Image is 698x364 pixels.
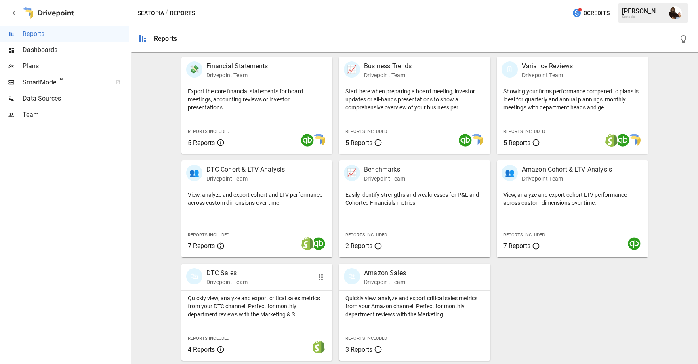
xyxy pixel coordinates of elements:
img: shopify [312,341,325,353]
p: Easily identify strengths and weaknesses for P&L and Cohorted Financials metrics. [345,191,484,207]
span: 5 Reports [503,139,530,147]
span: 0 Credits [584,8,610,18]
div: Seatopia [622,15,664,19]
p: Quickly view, analyze and export critical sales metrics from your DTC channel. Perfect for monthl... [188,294,326,318]
p: Business Trends [364,61,412,71]
p: Drivepoint Team [522,175,612,183]
div: Reports [154,35,177,42]
p: View, analyze and export cohort LTV performance across custom dimensions over time. [503,191,642,207]
img: Ryan Dranginis [669,6,682,19]
img: smart model [628,134,641,147]
span: 2 Reports [345,242,372,250]
span: Reports Included [188,129,229,134]
span: SmartModel [23,78,107,87]
span: Reports Included [188,232,229,238]
p: Drivepoint Team [206,175,285,183]
span: ™ [58,76,63,86]
img: smart model [312,134,325,147]
span: 3 Reports [345,346,372,353]
div: 🛍 [186,268,202,284]
span: Reports Included [345,129,387,134]
span: Team [23,110,129,120]
p: Start here when preparing a board meeting, investor updates or all-hands presentations to show a ... [345,87,484,112]
p: Drivepoint Team [522,71,573,79]
span: Reports Included [188,336,229,341]
div: 📈 [344,61,360,78]
p: Quickly view, analyze and export critical sales metrics from your Amazon channel. Perfect for mon... [345,294,484,318]
p: Variance Reviews [522,61,573,71]
p: Showing your firm's performance compared to plans is ideal for quarterly and annual plannings, mo... [503,87,642,112]
div: 🛍 [344,268,360,284]
button: Ryan Dranginis [664,2,687,24]
p: DTC Cohort & LTV Analysis [206,165,285,175]
p: Amazon Sales [364,268,406,278]
img: shopify [605,134,618,147]
span: 7 Reports [503,242,530,250]
div: 📈 [344,165,360,181]
span: 5 Reports [345,139,372,147]
img: smart model [470,134,483,147]
span: Reports Included [503,129,545,134]
img: quickbooks [459,134,472,147]
span: Reports Included [503,232,545,238]
span: 4 Reports [188,346,215,353]
span: Reports Included [345,336,387,341]
img: quickbooks [628,237,641,250]
span: Reports Included [345,232,387,238]
p: Drivepoint Team [206,71,268,79]
p: View, analyze and export cohort and LTV performance across custom dimensions over time. [188,191,326,207]
img: quickbooks [301,134,314,147]
img: shopify [301,237,314,250]
span: Reports [23,29,129,39]
span: 7 Reports [188,242,215,250]
p: Financial Statements [206,61,268,71]
p: Drivepoint Team [206,278,248,286]
p: Amazon Cohort & LTV Analysis [522,165,612,175]
img: quickbooks [312,237,325,250]
span: Data Sources [23,94,129,103]
button: 0Credits [569,6,613,21]
div: 💸 [186,61,202,78]
span: Plans [23,61,129,71]
div: 🗓 [502,61,518,78]
p: DTC Sales [206,268,248,278]
p: Benchmarks [364,165,405,175]
p: Export the core financial statements for board meetings, accounting reviews or investor presentat... [188,87,326,112]
div: [PERSON_NAME] [622,7,664,15]
p: Drivepoint Team [364,175,405,183]
button: Seatopia [138,8,164,18]
div: 👥 [186,165,202,181]
div: / [166,8,168,18]
span: Dashboards [23,45,129,55]
div: 👥 [502,165,518,181]
span: 5 Reports [188,139,215,147]
p: Drivepoint Team [364,71,412,79]
img: quickbooks [616,134,629,147]
p: Drivepoint Team [364,278,406,286]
